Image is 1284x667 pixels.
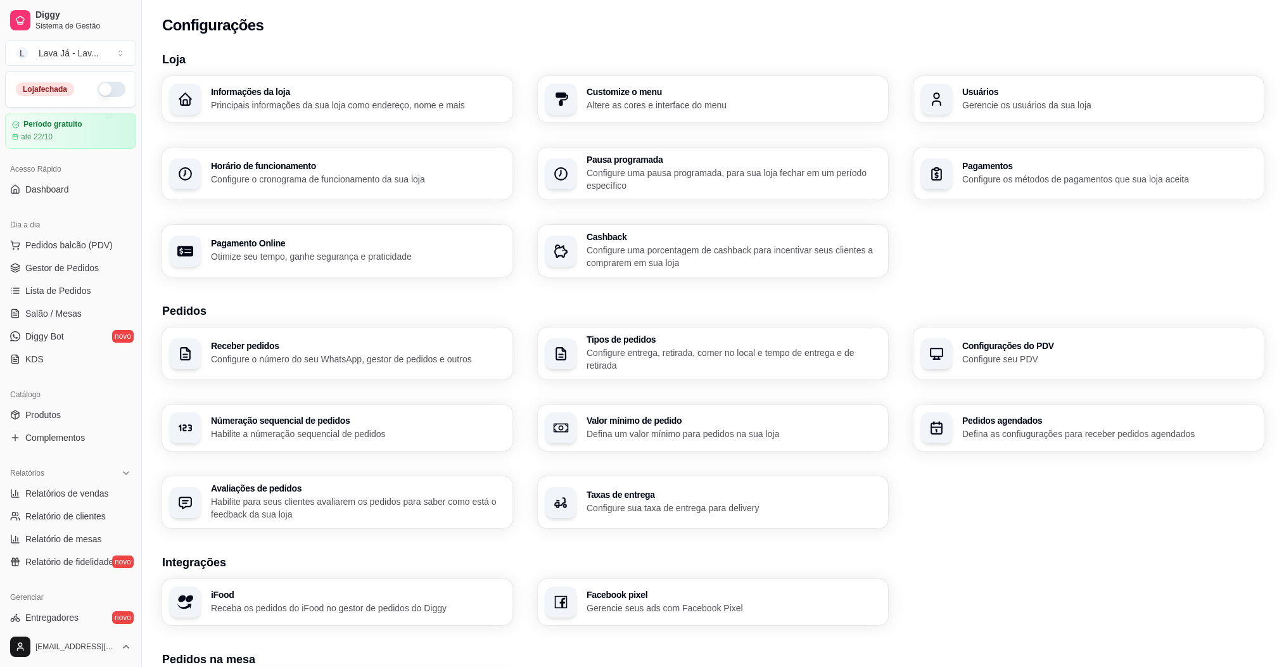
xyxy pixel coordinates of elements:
h3: Pagamento Online [211,239,505,248]
p: Habilite a númeração sequencial de pedidos [211,428,505,440]
article: até 22/10 [21,132,53,142]
h3: Receber pedidos [211,341,505,350]
p: Configure uma pausa programada, para sua loja fechar em um período específico [587,167,880,192]
div: Lava Já - Lav ... [39,47,99,60]
span: Diggy [35,10,131,21]
button: Pagamento OnlineOtimize seu tempo, ganhe segurança e praticidade [162,225,512,277]
span: [EMAIL_ADDRESS][DOMAIN_NAME] [35,642,116,652]
h3: Facebook pixel [587,590,880,599]
h3: Valor mínimo de pedido [587,416,880,425]
button: Horário de funcionamentoConfigure o cronograma de funcionamento da sua loja [162,148,512,200]
p: Habilite para seus clientes avaliarem os pedidos para saber como está o feedback da sua loja [211,495,505,521]
button: PagamentosConfigure os métodos de pagamentos que sua loja aceita [913,148,1264,200]
a: Salão / Mesas [5,303,136,324]
p: Configure o número do seu WhatsApp, gestor de pedidos e outros [211,353,505,365]
button: Configurações do PDVConfigure seu PDV [913,327,1264,379]
button: Select a team [5,41,136,66]
button: Númeração sequencial de pedidosHabilite a númeração sequencial de pedidos [162,405,512,451]
p: Receba os pedidos do iFood no gestor de pedidos do Diggy [211,602,505,614]
span: Complementos [25,431,85,444]
p: Principais informações da sua loja como endereço, nome e mais [211,99,505,111]
p: Altere as cores e interface do menu [587,99,880,111]
h3: Pedidos agendados [962,416,1256,425]
a: DiggySistema de Gestão [5,5,136,35]
p: Defina as confiugurações para receber pedidos agendados [962,428,1256,440]
a: Lista de Pedidos [5,281,136,301]
span: Salão / Mesas [25,307,82,320]
button: Pausa programadaConfigure uma pausa programada, para sua loja fechar em um período específico [538,148,888,200]
h3: Tipos de pedidos [587,335,880,344]
h3: Customize o menu [587,87,880,96]
button: Receber pedidosConfigure o número do seu WhatsApp, gestor de pedidos e outros [162,327,512,379]
div: Acesso Rápido [5,159,136,179]
a: Complementos [5,428,136,448]
span: Lista de Pedidos [25,284,91,297]
p: Configure entrega, retirada, comer no local e tempo de entrega e de retirada [587,346,880,372]
div: Gerenciar [5,587,136,607]
button: Valor mínimo de pedidoDefina um valor mínimo para pedidos na sua loja [538,405,888,451]
a: KDS [5,349,136,369]
span: Gestor de Pedidos [25,262,99,274]
a: Gestor de Pedidos [5,258,136,278]
span: Diggy Bot [25,330,64,343]
span: L [16,47,29,60]
button: Customize o menuAltere as cores e interface do menu [538,76,888,122]
h3: Pedidos [162,302,1264,320]
a: Período gratuitoaté 22/10 [5,113,136,149]
span: Produtos [25,409,61,421]
a: Relatórios de vendas [5,483,136,504]
p: Configure sua taxa de entrega para delivery [587,502,880,514]
span: Relatórios [10,468,44,478]
p: Defina um valor mínimo para pedidos na sua loja [587,428,880,440]
span: Dashboard [25,183,69,196]
span: Sistema de Gestão [35,21,131,31]
h2: Configurações [162,15,264,35]
button: Informações da lojaPrincipais informações da sua loja como endereço, nome e mais [162,76,512,122]
button: UsuáriosGerencie os usuários da sua loja [913,76,1264,122]
span: KDS [25,353,44,365]
a: Relatório de mesas [5,529,136,549]
p: Gerencie seus ads com Facebook Pixel [587,602,880,614]
h3: iFood [211,590,505,599]
span: Relatório de fidelidade [25,556,113,568]
button: Tipos de pedidosConfigure entrega, retirada, comer no local e tempo de entrega e de retirada [538,327,888,379]
h3: Númeração sequencial de pedidos [211,416,505,425]
h3: Integrações [162,554,1264,571]
h3: Loja [162,51,1264,68]
h3: Informações da loja [211,87,505,96]
span: Relatórios de vendas [25,487,109,500]
h3: Configurações do PDV [962,341,1256,350]
h3: Pausa programada [587,155,880,164]
h3: Usuários [962,87,1256,96]
button: Pedidos balcão (PDV) [5,235,136,255]
a: Relatório de clientes [5,506,136,526]
a: Entregadoresnovo [5,607,136,628]
span: Relatório de mesas [25,533,102,545]
button: Pedidos agendadosDefina as confiugurações para receber pedidos agendados [913,405,1264,451]
div: Catálogo [5,384,136,405]
button: Avaliações de pedidosHabilite para seus clientes avaliarem os pedidos para saber como está o feed... [162,476,512,528]
h3: Taxas de entrega [587,490,880,499]
h3: Pagamentos [962,162,1256,170]
button: CashbackConfigure uma porcentagem de cashback para incentivar seus clientes a comprarem em sua loja [538,225,888,277]
p: Configure os métodos de pagamentos que sua loja aceita [962,173,1256,186]
button: Alterar Status [98,82,125,97]
p: Configure uma porcentagem de cashback para incentivar seus clientes a comprarem em sua loja [587,244,880,269]
p: Configure seu PDV [962,353,1256,365]
p: Configure o cronograma de funcionamento da sua loja [211,173,505,186]
p: Gerencie os usuários da sua loja [962,99,1256,111]
span: Relatório de clientes [25,510,106,523]
div: Dia a dia [5,215,136,235]
a: Relatório de fidelidadenovo [5,552,136,572]
h3: Cashback [587,232,880,241]
article: Período gratuito [23,120,82,129]
button: Taxas de entregaConfigure sua taxa de entrega para delivery [538,476,888,528]
span: Entregadores [25,611,79,624]
a: Produtos [5,405,136,425]
a: Diggy Botnovo [5,326,136,346]
h3: Horário de funcionamento [211,162,505,170]
button: [EMAIL_ADDRESS][DOMAIN_NAME] [5,632,136,662]
a: Dashboard [5,179,136,200]
p: Otimize seu tempo, ganhe segurança e praticidade [211,250,505,263]
button: Facebook pixelGerencie seus ads com Facebook Pixel [538,579,888,625]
